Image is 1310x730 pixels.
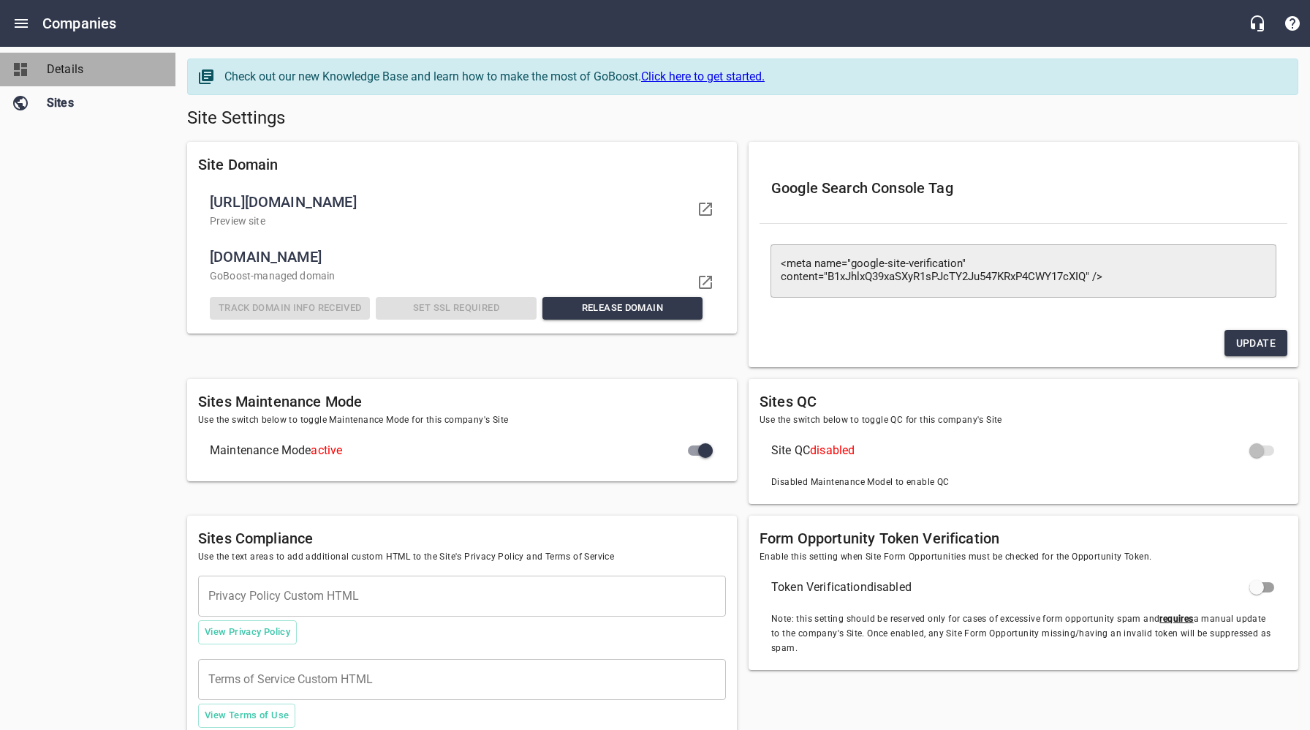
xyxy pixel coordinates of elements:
[542,297,703,320] button: Release Domain
[311,443,342,457] span: active
[205,707,289,724] span: View Terms of Use
[760,527,1287,550] h6: Form Opportunity Token Verification
[42,12,116,35] h6: Companies
[210,190,691,214] span: [URL][DOMAIN_NAME]
[1224,330,1287,357] button: Update
[210,442,691,459] span: Maintenance Mode
[548,300,697,317] span: Release Domain
[641,69,765,83] a: Click here to get started.
[207,266,705,287] div: GoBoost -managed domain
[198,550,726,565] span: Use the text areas to add additional custom HTML to the Site's Privacy Policy and Terms of Service
[198,153,726,176] h6: Site Domain
[760,390,1287,413] h6: Sites QC
[1236,334,1276,353] span: Update
[4,6,39,41] button: Open drawer
[771,612,1276,656] span: Note: this setting should be reserved only for cases of excessive form opportunity spam and a man...
[760,413,1287,428] span: Use the switch below to toggle QC for this company's Site
[781,257,1266,284] textarea: <meta name="google-site-verification" content="B1xJhlxQ39xaSXyR1sPJcTY2Ju547KRxP4CWY17cXIQ" />
[210,245,703,268] span: [DOMAIN_NAME]
[688,192,723,227] a: Visit your domain
[771,475,950,490] span: Disabled Maintenance Model to enable QC
[771,579,1252,596] span: Token Verification disabled
[198,413,726,428] span: Use the switch below to toggle Maintenance Mode for this company's Site
[198,390,726,413] h6: Sites Maintenance Mode
[198,527,726,550] h6: Sites Compliance
[771,176,1276,200] h6: Google Search Console Tag
[760,550,1287,565] span: Enable this setting when Site Form Opportunities must be checked for the Opportunity Token.
[1240,6,1275,41] button: Live Chat
[210,214,691,229] p: Preview site
[1159,614,1193,624] u: requires
[688,265,723,300] a: Visit domain
[47,61,158,78] span: Details
[187,107,1298,130] h5: Site Settings
[771,442,1252,459] span: Site QC
[198,620,297,644] button: View Privacy Policy
[198,704,295,728] button: View Terms of Use
[810,443,855,457] span: disabled
[47,94,158,112] span: Sites
[224,68,1283,86] div: Check out our new Knowledge Base and learn how to make the most of GoBoost.
[1275,6,1310,41] button: Support Portal
[205,624,290,641] span: View Privacy Policy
